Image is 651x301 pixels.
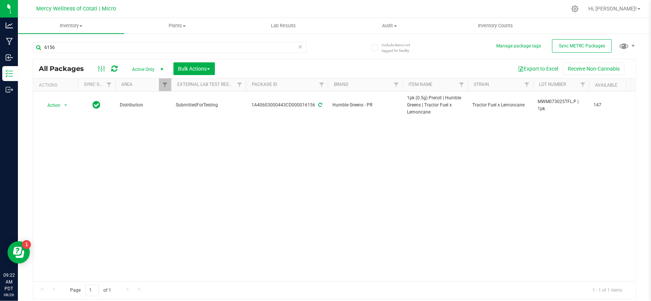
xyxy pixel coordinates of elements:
button: Sync METRC Packages [552,39,612,53]
span: Humble Greens - PR [332,102,398,109]
div: Manage settings [570,5,580,12]
span: 147 [594,102,622,109]
a: Lot Number [539,82,566,87]
span: Bulk Actions [178,66,210,72]
span: Plants [125,22,230,29]
a: Filter [577,78,589,91]
a: Area [121,82,132,87]
a: Filter [390,78,403,91]
inline-svg: Analytics [6,22,13,29]
iframe: Resource center unread badge [22,240,31,249]
span: Sync from Compliance System [317,102,322,108]
inline-svg: Inbound [6,54,13,61]
span: Lab Results [261,22,306,29]
span: Distribution [120,102,167,109]
a: External Lab Test Result [177,82,236,87]
span: Include items not tagged for facility [382,42,419,53]
a: Filter [521,78,533,91]
button: Receive Non-Cannabis [563,62,625,75]
input: Search Package ID, Item Name, SKU, Lot or Part Number... [33,42,307,53]
p: 09:22 AM PDT [3,272,15,292]
a: Filter [456,78,468,91]
button: Bulk Actions [173,62,215,75]
inline-svg: Manufacturing [6,38,13,45]
button: Export to Excel [513,62,563,75]
span: Hi, [PERSON_NAME]! [588,6,637,12]
a: Filter [316,78,328,91]
p: 08/26 [3,292,15,298]
a: Strain [474,82,489,87]
span: Inventory [18,22,124,29]
div: 1A40603000443CD000016156 [245,102,329,109]
inline-svg: Inventory [6,70,13,77]
a: Sync Status [84,82,113,87]
span: Mercy Wellness of Cotati | Micro [36,6,116,12]
span: Sync METRC Packages [559,43,605,49]
span: In Sync [93,100,101,110]
span: Clear [298,42,303,52]
inline-svg: Outbound [6,86,13,93]
span: Tractor Fuel x Lemoncane [472,102,529,109]
div: Actions [39,83,75,88]
a: Item Name [409,82,432,87]
a: Package ID [252,82,277,87]
span: Action [41,100,61,111]
a: Filter [234,78,246,91]
span: Audit [337,22,442,29]
span: select [61,100,71,111]
iframe: Resource center [7,241,30,264]
a: Audit [337,18,443,34]
a: Lab Results [230,18,337,34]
input: 1 [85,285,99,296]
a: Available [595,83,617,88]
span: SubmittedForTesting [176,102,241,109]
a: Filter [159,78,171,91]
span: 1pk (0.5g) Preroll | Humble Greens | Tractor Fuel x Lemoncane [407,94,463,116]
a: Filter [103,78,115,91]
span: Inventory Counts [468,22,523,29]
a: Brand [334,82,348,87]
button: Manage package tags [496,43,541,49]
span: All Packages [39,65,91,73]
span: Page of 1 [64,285,118,296]
span: 1 - 1 of 1 items [586,285,628,296]
a: Inventory [18,18,124,34]
a: Inventory Counts [442,18,549,34]
span: MWM073025TFL.P | 1pk [538,98,585,112]
a: Plants [124,18,231,34]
